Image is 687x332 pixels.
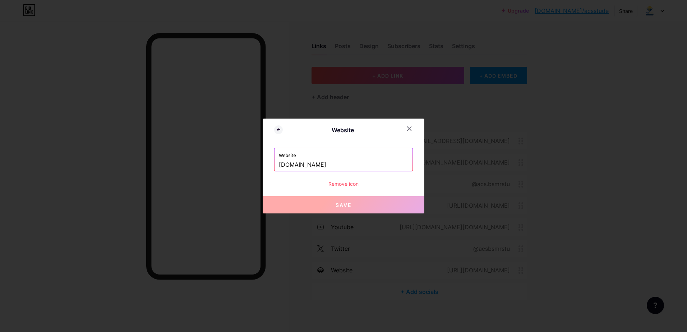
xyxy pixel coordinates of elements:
input: https://yourwebsite.com/ [279,159,408,171]
div: Remove icon [274,180,413,188]
div: Website [283,126,403,134]
label: Website [279,148,408,159]
button: Save [263,196,424,213]
span: Save [336,202,352,208]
